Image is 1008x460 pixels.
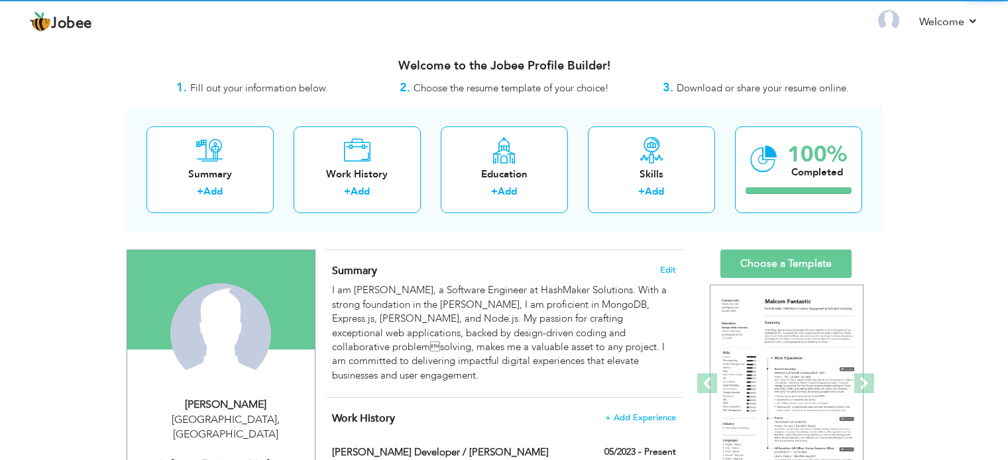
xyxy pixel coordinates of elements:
div: Skills [598,167,704,181]
h3: Welcome to the Jobee Profile Builder! [127,60,882,73]
span: , [277,412,280,427]
a: Choose a Template [720,250,852,278]
h4: Adding a summary is a quick and easy way to highlight your experience and interests. [332,264,675,277]
span: + Add Experience [605,413,676,422]
label: 05/2023 - Present [604,445,676,459]
strong: 2. [400,79,410,96]
h4: This helps to show the companies you have worked for. [332,412,675,425]
div: Work History [304,167,410,181]
label: + [638,185,645,199]
img: jobee.io [30,11,51,32]
div: [GEOGRAPHIC_DATA] [GEOGRAPHIC_DATA] [137,412,315,443]
label: + [491,185,498,199]
div: [PERSON_NAME] [137,397,315,412]
span: Download or share your resume online. [677,81,849,95]
span: Summary [332,263,377,278]
span: Work History [332,411,395,426]
img: Profile Img [878,10,899,31]
div: I am [PERSON_NAME], a Software Engineer at HashMaker Solutions. With a strong foundation in the [... [332,283,675,383]
div: Education [451,167,557,181]
span: Choose the resume template of your choice! [414,81,609,95]
strong: 1. [176,79,187,96]
a: Welcome [919,14,978,30]
a: Add [498,185,517,198]
img: Saad Ahmed [170,283,271,384]
a: Add [203,185,223,198]
div: Completed [787,165,847,179]
a: Jobee [30,11,92,32]
label: + [197,185,203,199]
label: + [344,185,351,199]
span: Fill out your information below. [190,81,328,95]
div: 100% [787,144,847,165]
strong: 3. [663,79,673,96]
a: Add [351,185,370,198]
span: Jobee [51,17,92,31]
span: Edit [660,265,676,275]
a: Add [645,185,664,198]
div: Summary [157,167,263,181]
